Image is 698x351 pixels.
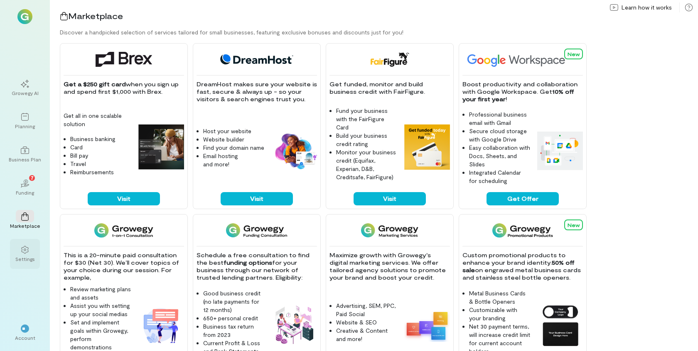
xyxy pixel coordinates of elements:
div: Settings [15,256,35,262]
li: Review marketing plans and assets [70,285,132,302]
img: Growegy Promo Products [492,223,553,238]
img: 1-on-1 Consultation feature [138,302,184,348]
strong: Get a $250 gift card [64,80,126,88]
li: Professional business email with Gmail [469,110,531,127]
p: Maximize growth with Growegy's digital marketing services. We offer tailored agency solutions to ... [329,251,450,281]
button: Visit [88,192,160,205]
button: Visit [221,192,293,205]
li: Travel [70,160,132,168]
li: Assist you with setting up your social medias [70,302,132,318]
a: Funding [10,173,40,202]
li: Fund your business with the FairFigure Card [336,107,398,132]
li: Build your business credit rating [336,132,398,148]
img: Growegy Promo Products feature [537,302,583,348]
img: Funding Consultation [226,223,287,238]
strong: 10% off your first year [462,88,576,102]
a: Business Plan [10,139,40,169]
li: Customizable with your branding [469,306,531,322]
p: Schedule a free consultation to find the best for your business through our network of trusted le... [197,251,317,281]
li: Reimbursements [70,168,132,176]
p: Custom promotional products to enhance your brand identity. on engraved metal business cards and ... [462,251,583,281]
a: Planning [10,106,40,136]
img: FairFigure feature [404,124,450,170]
img: Funding Consultation feature [271,302,317,348]
a: Growegy AI [10,73,40,103]
li: Website builder [203,135,265,144]
li: Advertising, SEM, PPC, Paid Social [336,302,398,318]
a: Settings [10,239,40,269]
span: New [568,222,580,228]
div: Discover a handpicked selection of services tailored for small businesses, featuring exclusive bo... [60,28,698,37]
img: Brex [96,52,152,67]
button: Visit [354,192,426,205]
p: Boost productivity and collaboration with Google Workspace. Get ! [462,80,583,103]
img: FairFigure [370,52,409,67]
img: 1-on-1 Consultation [94,223,153,238]
img: DreamHost feature [271,132,317,170]
a: Marketplace [10,206,40,236]
img: Growegy - Marketing Services [361,223,419,238]
li: Find your domain name [203,144,265,152]
li: Email hosting and more! [203,152,265,168]
li: 650+ personal credit [203,314,265,322]
li: Good business credit (no late payments for 12 months) [203,289,265,314]
div: Business Plan [9,156,41,163]
li: Card [70,143,132,151]
li: Website & SEO [336,318,398,327]
li: Monitor your business credit (Equifax, Experian, D&B, Creditsafe, FairFigure) [336,148,398,181]
p: Get all in one scalable solution [64,112,132,128]
p: This is a 20-minute paid consultation for $30 (Net 30). We’ll cover topics of your choice during ... [64,251,184,281]
strong: funding options [224,259,272,266]
span: New [568,51,580,57]
p: when you sign up and spend first $1,000 with Brex. [64,80,184,95]
span: Learn how it works [622,3,672,12]
img: Brex feature [138,124,184,170]
li: Metal Business Cards & Bottle Openers [469,289,531,306]
li: Creative & Content and more! [336,327,398,343]
div: Marketplace [10,222,40,229]
strong: 50% off sale [462,259,576,273]
img: DreamHost [217,52,296,67]
li: Bill pay [70,151,132,160]
div: Funding [16,189,34,196]
div: Planning [15,123,35,129]
p: Get funded, monitor and build business credit with FairFigure. [329,80,450,95]
li: Host your website [203,127,265,135]
li: Business banking [70,135,132,143]
img: Google Workspace feature [537,132,583,170]
li: Integrated Calendar for scheduling [469,168,531,185]
li: Business tax return from 2023 [203,322,265,339]
button: Get Offer [487,192,559,205]
img: Google Workspace [462,52,585,67]
li: Easy collaboration with Docs, Sheets, and Slides [469,144,531,168]
div: Account [15,334,35,341]
span: Marketplace [68,11,123,21]
p: DreamHost makes sure your website is fast, secure & always up - so your visitors & search engines... [197,80,317,103]
span: 7 [31,174,34,181]
li: Secure cloud storage with Google Drive [469,127,531,144]
img: Growegy - Marketing Services feature [404,309,450,342]
div: Growegy AI [12,90,39,96]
